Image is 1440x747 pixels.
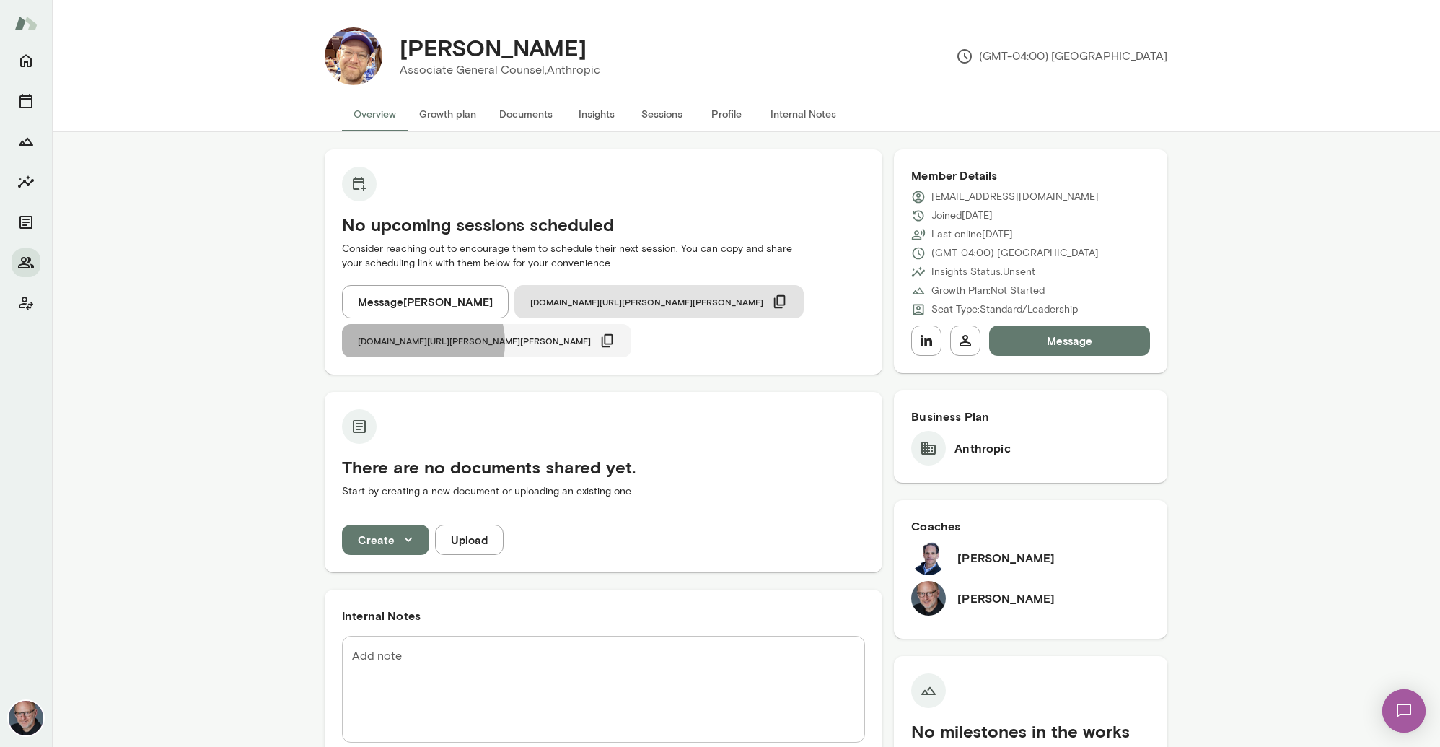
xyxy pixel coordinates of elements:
[694,97,759,131] button: Profile
[342,324,631,357] button: [DOMAIN_NAME][URL][PERSON_NAME][PERSON_NAME]
[9,701,43,735] img: Nick Gould
[12,289,40,318] button: Client app
[989,326,1150,356] button: Message
[342,525,429,555] button: Create
[931,227,1013,242] p: Last online [DATE]
[12,167,40,196] button: Insights
[530,296,763,307] span: [DOMAIN_NAME][URL][PERSON_NAME][PERSON_NAME]
[911,167,1150,184] h6: Member Details
[957,590,1055,607] h6: [PERSON_NAME]
[911,720,1150,743] h5: No milestones in the works
[342,484,865,499] p: Start by creating a new document or uploading an existing one.
[342,242,865,271] p: Consider reaching out to encourage them to schedule their next session. You can copy and share yo...
[14,9,38,37] img: Mento
[342,455,865,479] h5: There are no documents shared yet.
[342,285,509,318] button: Message[PERSON_NAME]
[325,27,382,85] img: Rob Hester
[911,517,1150,535] h6: Coaches
[629,97,694,131] button: Sessions
[564,97,629,131] button: Insights
[342,213,865,236] h5: No upcoming sessions scheduled
[342,97,408,131] button: Overview
[759,97,848,131] button: Internal Notes
[400,61,600,79] p: Associate General Counsel, Anthropic
[12,46,40,75] button: Home
[931,190,1099,204] p: [EMAIL_ADDRESS][DOMAIN_NAME]
[911,408,1150,425] h6: Business Plan
[435,525,504,555] button: Upload
[954,440,1010,457] h6: Anthropic
[400,34,587,61] h4: [PERSON_NAME]
[488,97,564,131] button: Documents
[911,541,946,575] img: Jeremy Shane
[931,284,1045,298] p: Growth Plan: Not Started
[12,87,40,115] button: Sessions
[957,549,1055,567] h6: [PERSON_NAME]
[12,127,40,156] button: Growth Plan
[931,209,993,223] p: Joined [DATE]
[514,285,804,318] button: [DOMAIN_NAME][URL][PERSON_NAME][PERSON_NAME]
[358,335,591,346] span: [DOMAIN_NAME][URL][PERSON_NAME][PERSON_NAME]
[12,208,40,237] button: Documents
[911,581,946,616] img: Nick Gould
[931,246,1099,261] p: (GMT-04:00) [GEOGRAPHIC_DATA]
[12,248,40,277] button: Members
[956,48,1167,65] p: (GMT-04:00) [GEOGRAPHIC_DATA]
[931,302,1078,317] p: Seat Type: Standard/Leadership
[342,607,865,624] h6: Internal Notes
[931,265,1035,279] p: Insights Status: Unsent
[408,97,488,131] button: Growth plan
